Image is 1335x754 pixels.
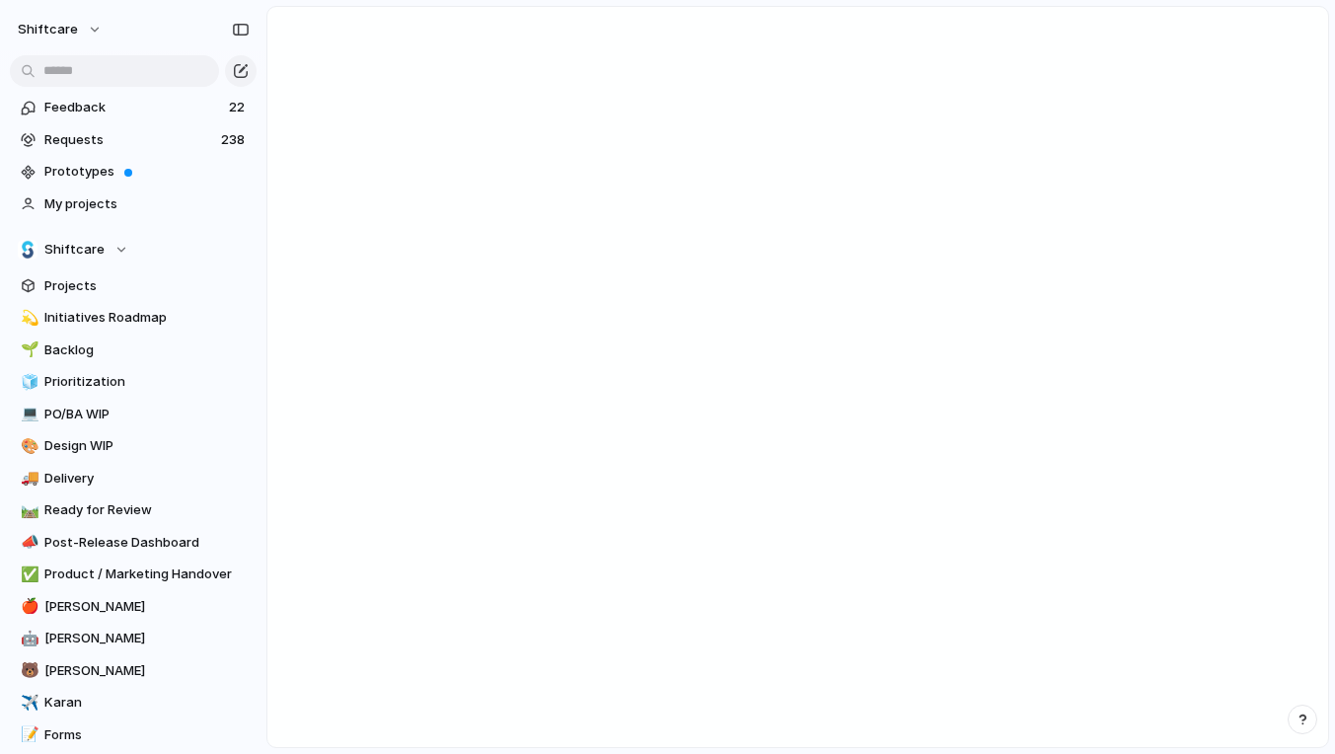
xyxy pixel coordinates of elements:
[44,308,250,328] span: Initiatives Roadmap
[10,336,257,365] a: 🌱Backlog
[44,725,250,745] span: Forms
[18,725,37,745] button: 📝
[21,692,35,715] div: ✈️
[229,98,249,117] span: 22
[44,340,250,360] span: Backlog
[10,688,257,717] a: ✈️Karan
[44,469,250,489] span: Delivery
[21,467,35,490] div: 🚚
[44,405,250,424] span: PO/BA WIP
[44,533,250,553] span: Post-Release Dashboard
[10,624,257,653] a: 🤖[PERSON_NAME]
[18,597,37,617] button: 🍎
[221,130,249,150] span: 238
[18,308,37,328] button: 💫
[44,629,250,648] span: [PERSON_NAME]
[21,371,35,394] div: 🧊
[21,628,35,650] div: 🤖
[18,405,37,424] button: 💻
[10,400,257,429] a: 💻PO/BA WIP
[44,693,250,713] span: Karan
[18,693,37,713] button: ✈️
[10,464,257,493] a: 🚚Delivery
[10,656,257,686] a: 🐻[PERSON_NAME]
[18,340,37,360] button: 🌱
[18,436,37,456] button: 🎨
[18,661,37,681] button: 🐻
[10,235,257,264] button: Shiftcare
[18,629,37,648] button: 🤖
[21,595,35,618] div: 🍎
[10,720,257,750] a: 📝Forms
[10,528,257,558] a: 📣Post-Release Dashboard
[21,499,35,522] div: 🛤️
[18,469,37,489] button: 🚚
[10,431,257,461] a: 🎨Design WIP
[21,339,35,361] div: 🌱
[10,495,257,525] a: 🛤️Ready for Review
[44,436,250,456] span: Design WIP
[18,372,37,392] button: 🧊
[21,435,35,458] div: 🎨
[44,240,105,260] span: Shiftcare
[18,565,37,584] button: ✅
[44,661,250,681] span: [PERSON_NAME]
[18,533,37,553] button: 📣
[44,194,250,214] span: My projects
[10,367,257,397] a: 🧊Prioritization
[21,403,35,425] div: 💻
[44,162,250,182] span: Prototypes
[9,14,112,45] button: shiftcare
[21,659,35,682] div: 🐻
[10,189,257,219] a: My projects
[10,560,257,589] a: ✅Product / Marketing Handover
[44,597,250,617] span: [PERSON_NAME]
[18,20,78,39] span: shiftcare
[10,93,257,122] a: Feedback22
[10,303,257,333] a: 💫Initiatives Roadmap
[18,500,37,520] button: 🛤️
[44,372,250,392] span: Prioritization
[10,592,257,622] a: 🍎[PERSON_NAME]
[21,307,35,330] div: 💫
[21,723,35,746] div: 📝
[44,130,215,150] span: Requests
[44,565,250,584] span: Product / Marketing Handover
[44,500,250,520] span: Ready for Review
[21,531,35,554] div: 📣
[10,271,257,301] a: Projects
[44,276,250,296] span: Projects
[44,98,223,117] span: Feedback
[21,564,35,586] div: ✅
[10,125,257,155] a: Requests238
[10,157,257,187] a: Prototypes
